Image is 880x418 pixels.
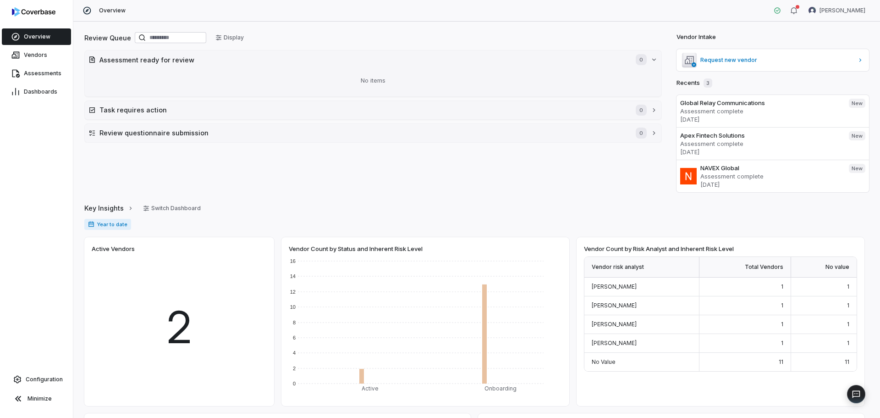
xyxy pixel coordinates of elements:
h3: Apex Fintech Solutions [680,131,841,139]
span: 11 [845,358,849,365]
span: Vendor Count by Risk Analyst and Inherent Risk Level [584,245,734,253]
button: Jason Boland avatar[PERSON_NAME] [803,4,871,17]
div: Total Vendors [699,257,791,278]
span: Dashboards [24,88,57,95]
h2: Task requires action [99,105,627,115]
button: Task requires action0 [85,101,661,119]
h3: Global Relay Communications [680,99,841,107]
span: 0 [636,128,647,139]
h2: Review Queue [84,33,131,43]
span: 0 [636,105,647,116]
h2: Vendor Intake [676,33,716,42]
span: Request new vendor [700,56,853,64]
button: Minimize [4,390,69,408]
a: NAVEX GlobalAssessment complete[DATE]New [676,160,869,192]
span: New [849,164,865,173]
span: 1 [847,283,849,290]
span: 11 [779,358,783,365]
p: [DATE] [680,115,841,123]
span: Year to date [84,219,131,230]
span: 1 [781,340,783,346]
a: Global Relay CommunicationsAssessment complete[DATE]New [676,95,869,127]
button: Switch Dashboard [137,201,206,215]
span: [PERSON_NAME] [819,7,865,14]
h3: NAVEX Global [700,164,841,172]
span: Assessments [24,70,61,77]
a: Configuration [4,371,69,388]
span: 1 [847,340,849,346]
text: 14 [290,273,296,279]
span: 1 [781,302,783,309]
text: 6 [293,335,296,340]
span: Key Insights [84,203,124,213]
div: No items [88,69,658,93]
span: Vendor Count by Status and Inherent Risk Level [289,245,423,253]
a: Key Insights [84,199,134,218]
a: Request new vendor [676,49,869,71]
button: Display [210,31,249,45]
span: Vendors [24,51,47,59]
span: 0 [636,54,647,65]
span: 1 [781,283,783,290]
text: 12 [290,289,296,295]
span: 2 [165,295,193,360]
span: No Value [592,358,616,365]
p: [DATE] [680,148,841,156]
span: 1 [847,321,849,328]
span: 1 [781,321,783,328]
text: 2 [293,366,296,371]
a: Assessments [2,65,71,82]
span: Minimize [27,395,52,402]
p: Assessment complete [680,139,841,148]
span: [PERSON_NAME] [592,283,637,290]
span: 3 [704,78,712,88]
a: Vendors [2,47,71,63]
span: New [849,131,865,140]
text: 0 [293,381,296,386]
h2: Review questionnaire submission [99,128,627,138]
span: [PERSON_NAME] [592,321,637,328]
a: Apex Fintech SolutionsAssessment complete[DATE]New [676,127,869,160]
div: No value [791,257,857,278]
p: Assessment complete [680,107,841,115]
button: Assessment ready for review0 [85,50,661,69]
p: [DATE] [700,180,841,189]
button: Review questionnaire submission0 [85,124,661,142]
text: 4 [293,350,296,356]
img: Jason Boland avatar [808,7,816,14]
button: Key Insights [82,199,137,218]
h2: Assessment ready for review [99,55,627,65]
img: logo-D7KZi-bG.svg [12,7,55,17]
span: Overview [99,7,126,14]
a: Overview [2,28,71,45]
span: 1 [847,302,849,309]
text: 16 [290,258,296,264]
h2: Recents [676,78,712,88]
span: Overview [24,33,50,40]
text: 10 [290,304,296,310]
span: New [849,99,865,108]
span: Active Vendors [92,245,135,253]
a: Dashboards [2,84,71,100]
div: Vendor risk analyst [584,257,699,278]
svg: Date range for report [88,221,94,228]
span: Configuration [26,376,63,383]
span: [PERSON_NAME] [592,340,637,346]
text: 8 [293,320,296,325]
p: Assessment complete [700,172,841,180]
span: [PERSON_NAME] [592,302,637,309]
